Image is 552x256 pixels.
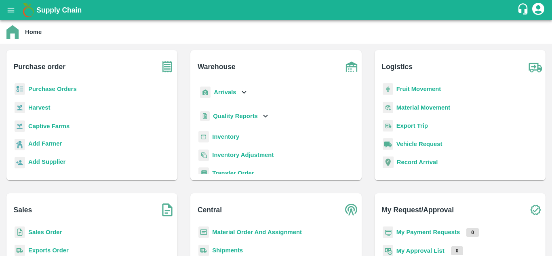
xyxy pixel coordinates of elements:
[36,4,517,16] a: Supply Chain
[157,200,177,220] img: soSales
[198,204,222,216] b: Central
[396,248,445,254] a: My Approval List
[214,89,236,95] b: Arrivals
[451,246,464,255] p: 0
[14,204,32,216] b: Sales
[381,61,413,72] b: Logistics
[212,170,254,176] a: Transfer Order
[28,159,65,165] b: Add Supplier
[341,200,362,220] img: central
[383,83,393,95] img: fruit
[157,57,177,77] img: purchase
[2,1,20,19] button: open drawer
[198,167,209,179] img: whTransfer
[212,152,274,158] a: Inventory Adjustment
[36,6,82,14] b: Supply Chain
[525,200,546,220] img: check
[28,139,62,150] a: Add Farmer
[397,159,438,165] a: Record Arrival
[25,29,42,35] b: Home
[198,131,209,143] img: whInventory
[198,226,209,238] img: centralMaterial
[28,104,50,111] a: Harvest
[28,123,70,129] a: Captive Farms
[383,120,393,132] img: delivery
[396,123,428,129] a: Export Trip
[15,83,25,95] img: reciept
[396,104,451,111] a: Material Movement
[198,149,209,161] img: inventory
[20,2,36,18] img: logo
[28,247,69,254] a: Exports Order
[15,139,25,150] img: farmer
[200,87,211,98] img: whArrival
[517,3,531,17] div: customer-support
[6,25,19,39] img: home
[341,57,362,77] img: warehouse
[212,133,239,140] a: Inventory
[14,61,65,72] b: Purchase order
[15,226,25,238] img: sales
[15,102,25,114] img: harvest
[28,140,62,147] b: Add Farmer
[15,120,25,132] img: harvest
[466,228,479,237] p: 0
[28,157,65,168] a: Add Supplier
[198,61,236,72] b: Warehouse
[15,157,25,169] img: supplier
[198,83,249,102] div: Arrivals
[383,102,393,114] img: material
[213,113,258,119] b: Quality Reports
[28,86,77,92] a: Purchase Orders
[28,229,62,235] a: Sales Order
[525,57,546,77] img: truck
[531,2,546,19] div: account of current user
[198,108,270,125] div: Quality Reports
[212,229,302,235] a: Material Order And Assignment
[383,138,393,150] img: vehicle
[200,111,210,121] img: qualityReport
[396,229,460,235] a: My Payment Requests
[381,204,454,216] b: My Request/Approval
[383,157,394,168] img: recordArrival
[396,141,442,147] a: Vehicle Request
[212,247,243,254] a: Shipments
[383,226,393,238] img: payment
[396,86,441,92] a: Fruit Movement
